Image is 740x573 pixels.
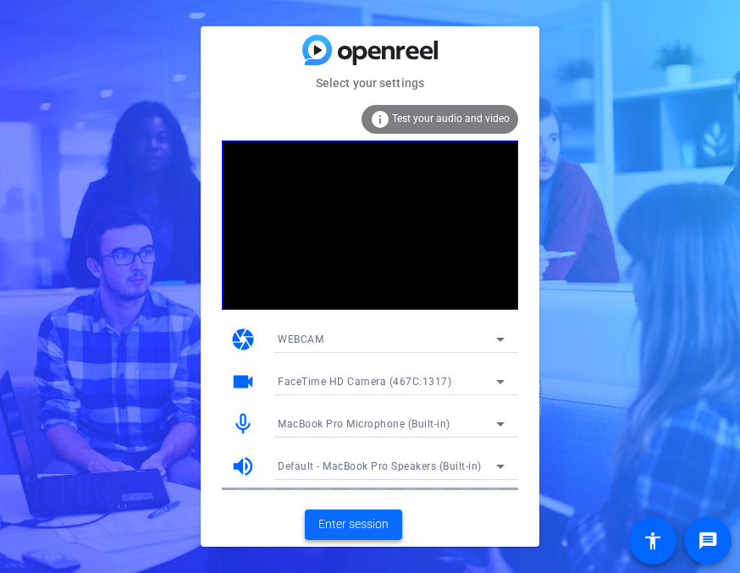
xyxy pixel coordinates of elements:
[230,327,256,352] mat-icon: camera
[201,74,539,92] mat-card-subtitle: Select your settings
[230,369,256,394] mat-icon: videocam
[278,418,450,430] span: MacBook Pro Microphone (Built-in)
[318,515,389,533] span: Enter session
[698,531,718,551] mat-icon: message
[305,510,402,540] button: Enter session
[278,460,482,472] span: Default - MacBook Pro Speakers (Built-in)
[370,109,390,129] mat-icon: info
[230,454,256,479] mat-icon: volume_up
[643,531,663,551] mat-icon: accessibility
[230,411,256,437] mat-icon: mic_none
[278,333,323,345] span: WEBCAM
[278,376,451,388] span: FaceTime HD Camera (467C:1317)
[392,113,510,124] span: Test your audio and video
[302,35,438,64] img: blue-gradient.svg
